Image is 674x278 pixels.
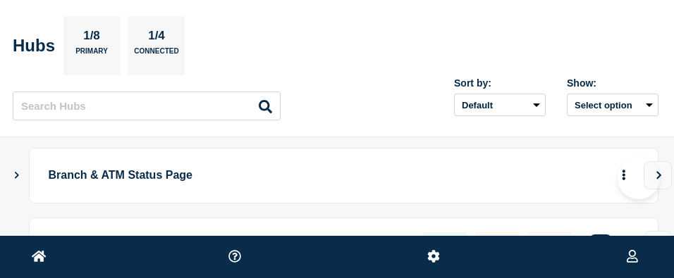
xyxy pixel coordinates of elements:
button: View [644,231,672,259]
p: Connected [134,47,178,62]
select: Sort by [454,94,546,116]
button: Show Connected Hubs [13,170,20,181]
button: Select option [567,94,658,116]
p: 1/4 [143,29,171,47]
p: 1/8 [78,29,106,47]
button: More actions [615,232,633,258]
div: Sort by: [454,77,546,89]
p: Branch & ATM Status Page [49,163,556,189]
input: Search Hubs [13,91,281,120]
iframe: Help Scout Beacon - Open [618,157,660,199]
h2: Hubs [13,36,55,56]
p: test-atmstatuspage [49,232,407,258]
button: More actions [615,163,633,189]
p: Primary [75,47,108,62]
div: Show: [567,77,658,89]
